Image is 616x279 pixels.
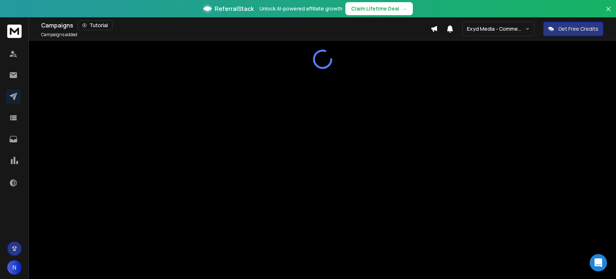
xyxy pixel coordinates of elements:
[345,2,413,15] button: Claim Lifetime Deal→
[259,5,342,12] p: Unlock AI-powered affiliate growth
[590,254,607,271] div: Open Intercom Messenger
[41,32,77,38] p: Campaigns added
[543,22,603,36] button: Get Free Credits
[215,4,254,13] span: ReferralStack
[7,260,22,275] button: N
[78,20,113,30] button: Tutorial
[604,4,613,22] button: Close banner
[558,25,598,33] p: Get Free Credits
[41,20,431,30] div: Campaigns
[402,5,407,12] span: →
[467,25,525,33] p: Exyd Media - Commercial Cleaning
